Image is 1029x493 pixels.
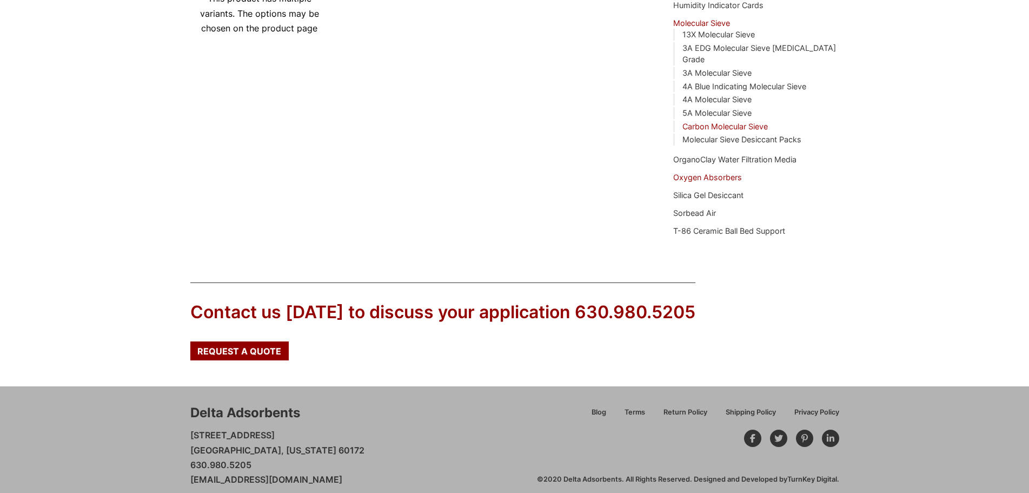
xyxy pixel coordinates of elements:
[190,300,695,325] div: Contact us [DATE] to discuss your application 630.980.5205
[785,406,839,425] a: Privacy Policy
[673,1,764,10] a: Humidity Indicator Cards
[726,409,776,416] span: Shipping Policy
[682,43,836,64] a: 3A EDG Molecular Sieve [MEDICAL_DATA] Grade
[537,475,839,484] div: ©2020 Delta Adsorbents. All Rights Reserved. Designed and Developed by .
[682,122,768,131] a: Carbon Molecular Sieve
[190,404,300,422] div: Delta Adsorbents
[673,190,743,200] a: Silica Gel Desiccant
[673,18,730,28] a: Molecular Sieve
[625,409,645,416] span: Terms
[682,108,752,117] a: 5A Molecular Sieve
[592,409,606,416] span: Blog
[673,208,716,218] a: Sorbead Air
[787,475,837,483] a: TurnKey Digital
[190,341,289,360] a: Request a Quote
[682,82,806,91] a: 4A Blue Indicating Molecular Sieve
[654,406,716,425] a: Return Policy
[716,406,785,425] a: Shipping Policy
[190,474,342,485] a: [EMAIL_ADDRESS][DOMAIN_NAME]
[794,409,839,416] span: Privacy Policy
[663,409,707,416] span: Return Policy
[582,406,615,425] a: Blog
[673,155,796,164] a: OrganoClay Water Filtration Media
[615,406,654,425] a: Terms
[682,30,755,39] a: 13X Molecular Sieve
[673,173,742,182] a: Oxygen Absorbers
[673,226,785,235] a: T-86 Ceramic Ball Bed Support
[190,428,364,487] p: [STREET_ADDRESS] [GEOGRAPHIC_DATA], [US_STATE] 60172 630.980.5205
[682,68,752,77] a: 3A Molecular Sieve
[682,135,801,144] a: Molecular Sieve Desiccant Packs
[197,347,281,356] span: Request a Quote
[682,95,752,104] a: 4A Molecular Sieve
